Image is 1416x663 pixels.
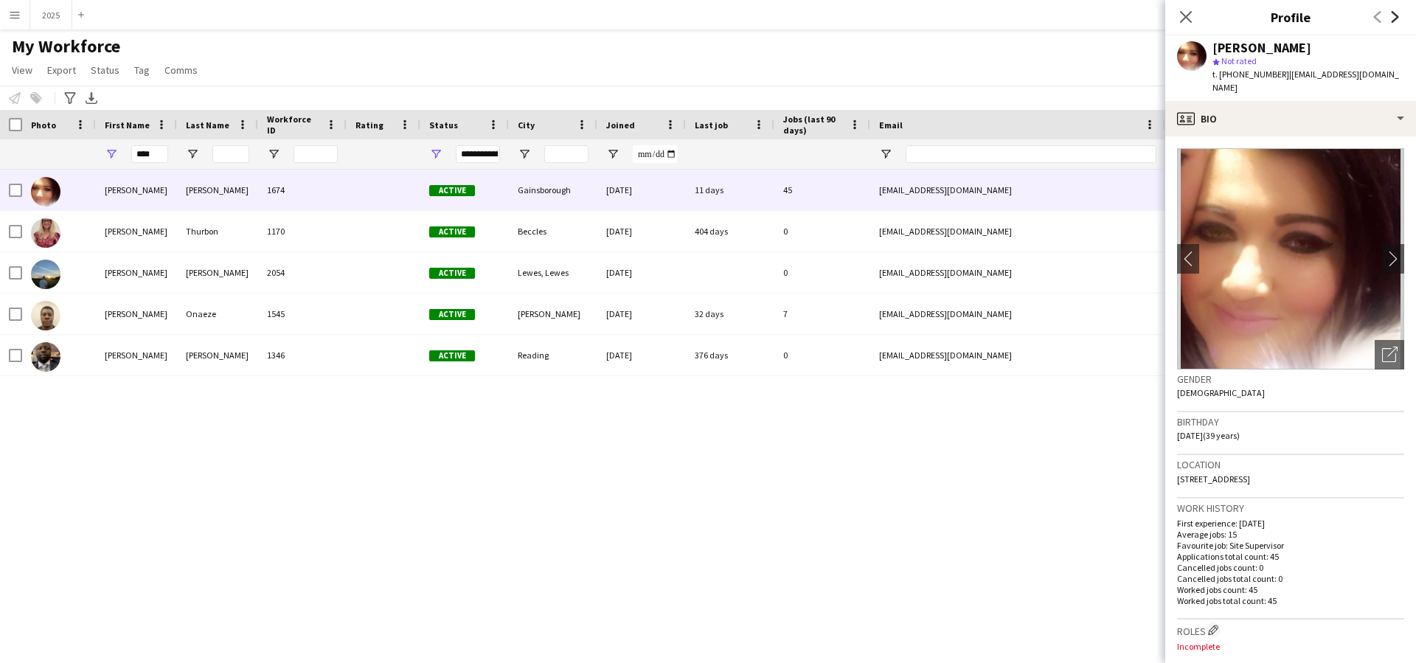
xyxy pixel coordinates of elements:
div: [PERSON_NAME] [96,211,177,251]
div: Beccles [509,211,597,251]
input: First Name Filter Input [131,145,168,163]
div: Bio [1165,101,1416,136]
span: Active [429,185,475,196]
app-action-btn: Export XLSX [83,89,100,107]
p: Incomplete [1177,641,1404,652]
h3: Birthday [1177,415,1404,428]
div: [PERSON_NAME] [96,170,177,210]
div: Gainsborough [509,170,597,210]
div: Reading [509,335,597,375]
p: Cancelled jobs count: 0 [1177,562,1404,573]
span: Tag [134,63,150,77]
div: 32 days [686,294,774,334]
a: Export [41,60,82,80]
a: Comms [159,60,204,80]
div: [PERSON_NAME] [96,252,177,293]
div: 1346 [258,335,347,375]
button: 2025 [30,1,72,29]
div: Thurbon [177,211,258,251]
img: Emmanuel Onaeze [31,301,60,330]
img: Crew avatar or photo [1177,148,1404,369]
div: [DATE] [597,335,686,375]
div: 11 days [686,170,774,210]
span: My Workforce [12,35,120,58]
div: Lewes, Lewes [509,252,597,293]
div: [PERSON_NAME] [96,294,177,334]
div: 1170 [258,211,347,251]
span: t. [PHONE_NUMBER] [1212,69,1289,80]
span: Not rated [1221,55,1257,66]
div: 0 [774,335,870,375]
span: [DEMOGRAPHIC_DATA] [1177,387,1265,398]
span: Photo [31,119,56,131]
span: [DATE] (39 years) [1177,430,1240,441]
div: [DATE] [597,294,686,334]
div: [PERSON_NAME] [1212,41,1311,55]
div: [EMAIL_ADDRESS][DOMAIN_NAME] [870,335,1165,375]
div: [EMAIL_ADDRESS][DOMAIN_NAME] [870,211,1165,251]
div: 376 days [686,335,774,375]
input: Last Name Filter Input [212,145,249,163]
span: Email [879,119,903,131]
span: Joined [606,119,635,131]
p: Worked jobs total count: 45 [1177,595,1404,606]
p: Worked jobs count: 45 [1177,584,1404,595]
div: [PERSON_NAME] [96,335,177,375]
button: Open Filter Menu [606,147,619,161]
span: Rating [355,119,383,131]
a: View [6,60,38,80]
div: [EMAIL_ADDRESS][DOMAIN_NAME] [870,294,1165,334]
button: Open Filter Menu [879,147,892,161]
div: 45 [774,170,870,210]
img: Emma Hunt [31,177,60,206]
span: Export [47,63,76,77]
span: Last Name [186,119,229,131]
span: | [EMAIL_ADDRESS][DOMAIN_NAME] [1212,69,1399,93]
div: [PERSON_NAME] [509,294,597,334]
span: Last job [695,119,728,131]
input: Workforce ID Filter Input [294,145,338,163]
div: [EMAIL_ADDRESS][DOMAIN_NAME] [870,170,1165,210]
span: Status [91,63,119,77]
div: [PERSON_NAME] [177,170,258,210]
input: Email Filter Input [906,145,1156,163]
div: 7 [774,294,870,334]
div: 404 days [686,211,774,251]
span: Status [429,119,458,131]
div: [PERSON_NAME] [177,252,258,293]
h3: Roles [1177,622,1404,638]
img: Emmanuel Cannon-Geraghty [31,260,60,289]
div: [DATE] [597,252,686,293]
p: Cancelled jobs total count: 0 [1177,573,1404,584]
div: 2054 [258,252,347,293]
span: First Name [105,119,150,131]
div: [DATE] [597,211,686,251]
div: 0 [774,252,870,293]
input: Joined Filter Input [633,145,677,163]
span: Active [429,309,475,320]
img: EMMANUEL OSEI BREFO [31,342,60,372]
p: First experience: [DATE] [1177,518,1404,529]
button: Open Filter Menu [429,147,442,161]
span: City [518,119,535,131]
app-action-btn: Advanced filters [61,89,79,107]
img: Emma Thurbon [31,218,60,248]
div: 1674 [258,170,347,210]
button: Open Filter Menu [105,147,118,161]
p: Favourite job: Site Supervisor [1177,540,1404,551]
h3: Profile [1165,7,1416,27]
span: Workforce ID [267,114,320,136]
a: Status [85,60,125,80]
h3: Location [1177,458,1404,471]
span: Active [429,268,475,279]
span: Comms [164,63,198,77]
p: Applications total count: 45 [1177,551,1404,562]
div: Open photos pop-in [1375,340,1404,369]
span: Active [429,226,475,237]
p: Average jobs: 15 [1177,529,1404,540]
div: 0 [774,211,870,251]
span: Jobs (last 90 days) [783,114,844,136]
span: [STREET_ADDRESS] [1177,473,1250,485]
div: 1545 [258,294,347,334]
div: [EMAIL_ADDRESS][DOMAIN_NAME] [870,252,1165,293]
